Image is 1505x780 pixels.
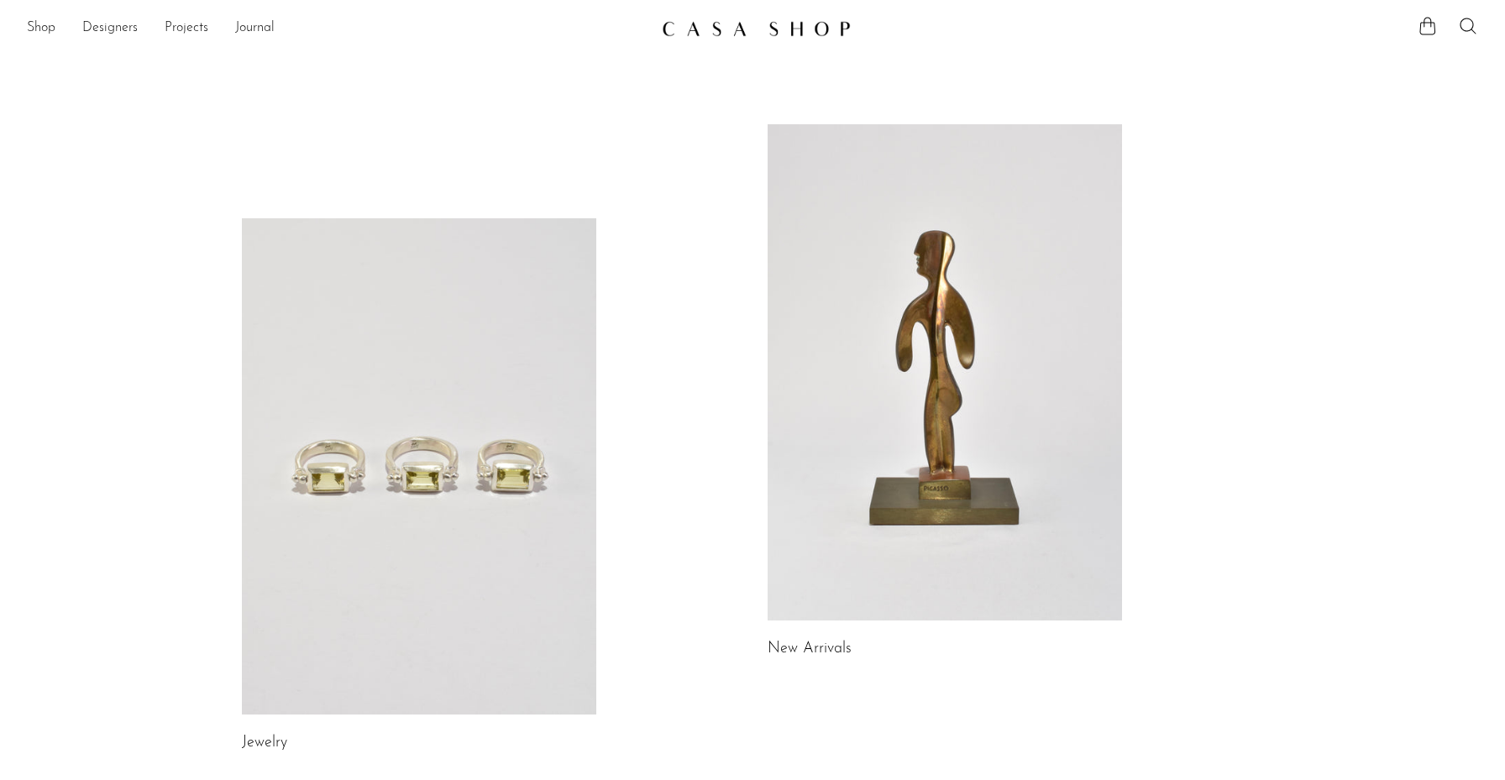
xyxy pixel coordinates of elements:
ul: NEW HEADER MENU [27,14,648,43]
nav: Desktop navigation [27,14,648,43]
a: Shop [27,18,55,39]
a: Designers [82,18,138,39]
a: Jewelry [242,736,287,751]
a: Journal [235,18,275,39]
a: Projects [165,18,208,39]
a: New Arrivals [768,641,852,657]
